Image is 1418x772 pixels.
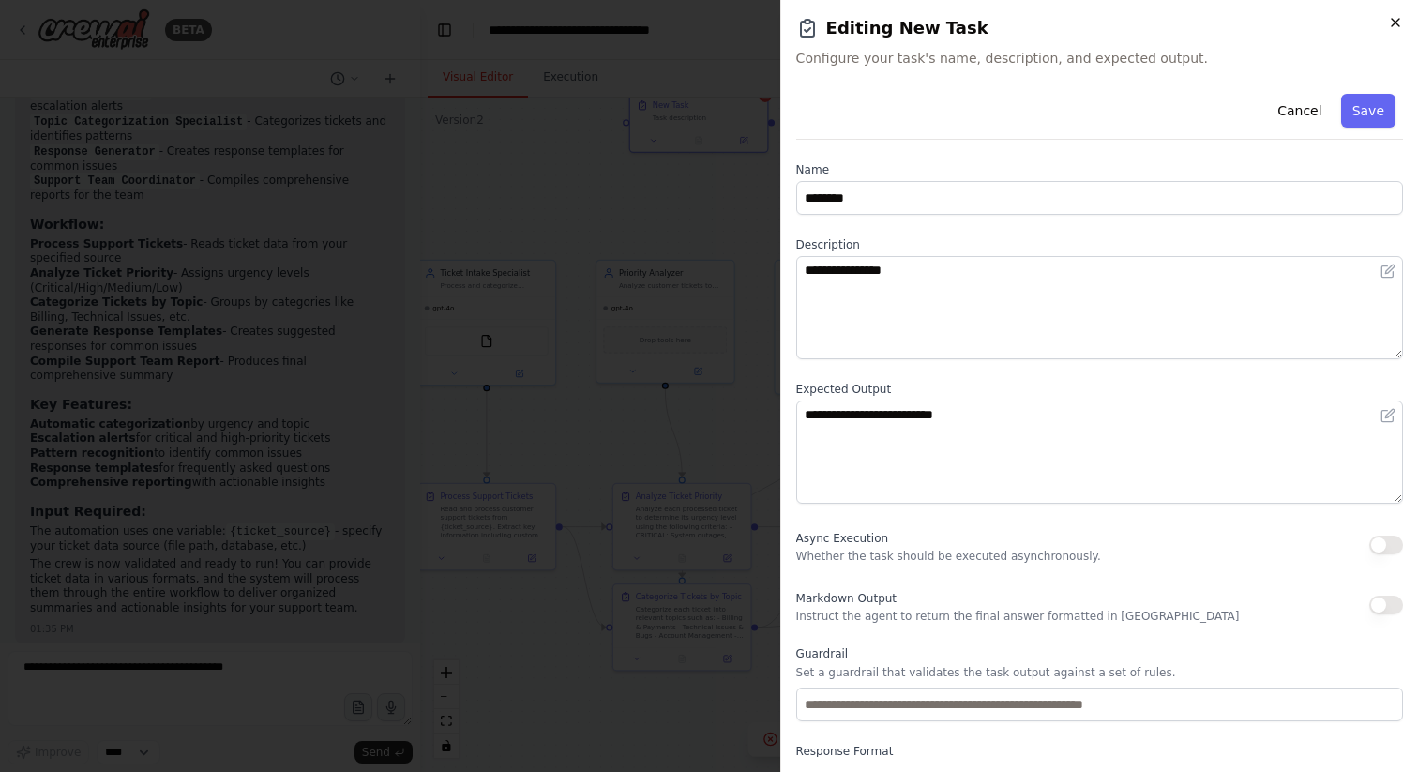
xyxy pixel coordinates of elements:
p: Instruct the agent to return the final answer formatted in [GEOGRAPHIC_DATA] [796,609,1240,624]
p: Set a guardrail that validates the task output against a set of rules. [796,665,1403,680]
span: Markdown Output [796,592,897,605]
button: Open in editor [1377,404,1399,427]
button: Open in editor [1377,260,1399,282]
span: Async Execution [796,532,888,545]
p: Whether the task should be executed asynchronously. [796,549,1101,564]
h2: Editing New Task [796,15,1403,41]
label: Response Format [796,744,1403,759]
span: Configure your task's name, description, and expected output. [796,49,1403,68]
label: Expected Output [796,382,1403,397]
button: Cancel [1266,94,1333,128]
label: Description [796,237,1403,252]
button: Save [1341,94,1395,128]
label: Guardrail [796,646,1403,661]
label: Name [796,162,1403,177]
